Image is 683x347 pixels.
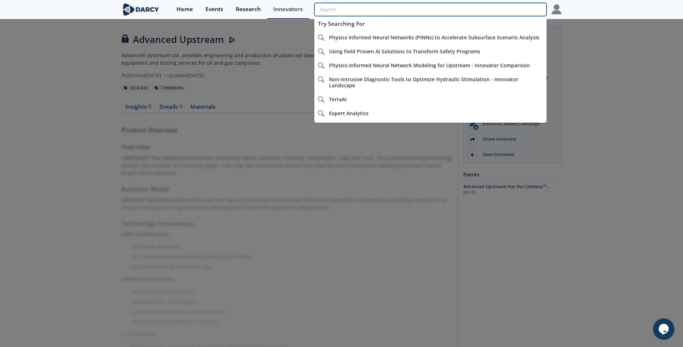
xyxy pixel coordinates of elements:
span: Physics Informed Neural Networks (PINNs) to Accelerate Subsurface Scenario Analysis [329,34,539,41]
span: Non-Intrusive Diagnostic Tools to Optimize Hydraulic Stimulation - Innovator Landscape [329,76,518,89]
input: Advanced Search [314,3,547,16]
span: Using Field Proven AI Solutions to Transform Safety Programs [329,48,480,55]
span: Physics-Informed Neural Network Modeling for Upstream - Innovator Comparison [329,62,530,69]
img: icon [318,62,324,69]
img: icon [318,110,324,117]
div: Home [176,6,193,12]
img: logo-wide.svg [121,3,160,16]
img: icon [318,34,324,41]
img: icon [318,96,324,103]
div: Try Searching For [314,17,547,30]
img: Profile [552,4,562,14]
div: Research [236,6,261,12]
div: Innovators [273,6,303,12]
img: icon [318,48,324,55]
div: Events [205,6,223,12]
span: Expert Analytics [329,110,369,117]
iframe: chat widget [653,318,676,340]
img: icon [318,76,324,83]
span: TerraAI [329,96,347,103]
